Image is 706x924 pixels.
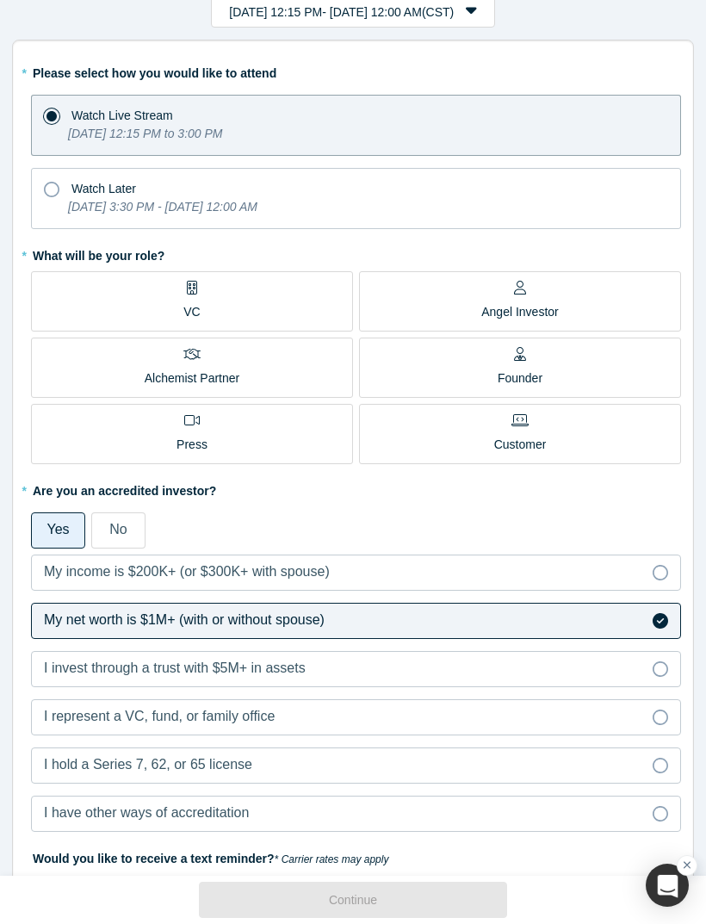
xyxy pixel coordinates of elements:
[31,476,681,500] label: Are you an accredited investor?
[44,612,325,627] span: My net worth is $1M+ (with or without spouse)
[498,369,542,388] p: Founder
[176,436,207,454] p: Press
[68,127,222,140] i: [DATE] 12:15 PM to 3:00 PM
[46,522,69,536] span: Yes
[44,709,275,723] span: I represent a VC, fund, or family office
[199,882,507,918] button: Continue
[494,436,547,454] p: Customer
[31,59,681,83] label: Please select how you would like to attend
[481,303,559,321] p: Angel Investor
[68,200,257,214] i: [DATE] 3:30 PM - [DATE] 12:00 AM
[71,109,173,122] span: Watch Live Stream
[44,564,330,579] span: My income is $200K+ (or $300K+ with spouse)
[71,182,136,195] span: Watch Later
[44,805,249,820] span: I have other ways of accreditation
[145,369,239,388] p: Alchemist Partner
[44,660,306,675] span: I invest through a trust with $5M+ in assets
[31,844,681,868] label: Would you like to receive a text reminder?
[31,241,681,265] label: What will be your role?
[44,757,252,772] span: I hold a Series 7, 62, or 65 license
[109,522,127,536] span: No
[183,303,200,321] p: VC
[275,853,389,865] em: * Carrier rates may apply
